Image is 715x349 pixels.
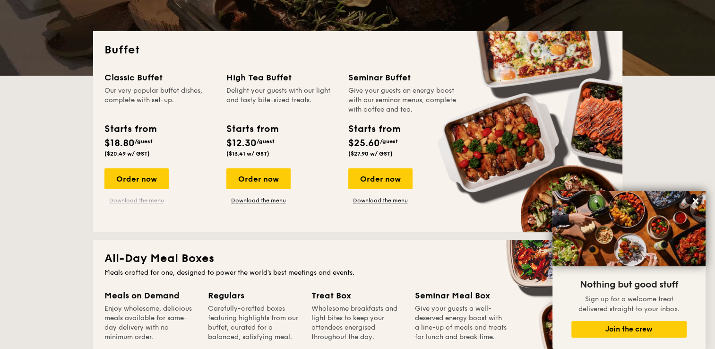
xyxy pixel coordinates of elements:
[688,193,703,209] button: Close
[348,150,393,157] span: ($27.90 w/ GST)
[226,122,278,136] div: Starts from
[104,268,611,278] div: Meals crafted for one, designed to power the world's best meetings and events.
[226,71,337,84] div: High Tea Buffet
[380,138,398,145] span: /guest
[104,71,215,84] div: Classic Buffet
[415,304,507,342] div: Give your guests a well-deserved energy boost with a line-up of meals and treats for lunch and br...
[348,86,459,114] div: Give your guests an energy boost with our seminar menus, complete with coffee and tea.
[311,289,404,302] div: Treat Box
[348,168,413,189] div: Order now
[226,138,257,149] span: $12.30
[135,138,153,145] span: /guest
[578,295,680,313] span: Sign up for a welcome treat delivered straight to your inbox.
[104,86,215,114] div: Our very popular buffet dishes, complete with set-up.
[311,304,404,342] div: Wholesome breakfasts and light bites to keep your attendees energised throughout the day.
[348,122,400,136] div: Starts from
[226,86,337,114] div: Delight your guests with our light and tasty bite-sized treats.
[104,251,611,266] h2: All-Day Meal Boxes
[552,191,706,266] img: DSC07876-Edit02-Large.jpeg
[104,289,197,302] div: Meals on Demand
[348,71,459,84] div: Seminar Buffet
[104,122,156,136] div: Starts from
[580,279,678,290] span: Nothing but good stuff
[208,304,300,342] div: Carefully-crafted boxes featuring highlights from our buffet, curated for a balanced, satisfying ...
[104,168,169,189] div: Order now
[226,168,291,189] div: Order now
[348,197,413,204] a: Download the menu
[226,150,269,157] span: ($13.41 w/ GST)
[104,304,197,342] div: Enjoy wholesome, delicious meals available for same-day delivery with no minimum order.
[104,138,135,149] span: $18.80
[104,43,611,58] h2: Buffet
[208,289,300,302] div: Regulars
[571,321,687,338] button: Join the crew
[104,150,150,157] span: ($20.49 w/ GST)
[415,289,507,302] div: Seminar Meal Box
[104,197,169,204] a: Download the menu
[226,197,291,204] a: Download the menu
[257,138,275,145] span: /guest
[348,138,380,149] span: $25.60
